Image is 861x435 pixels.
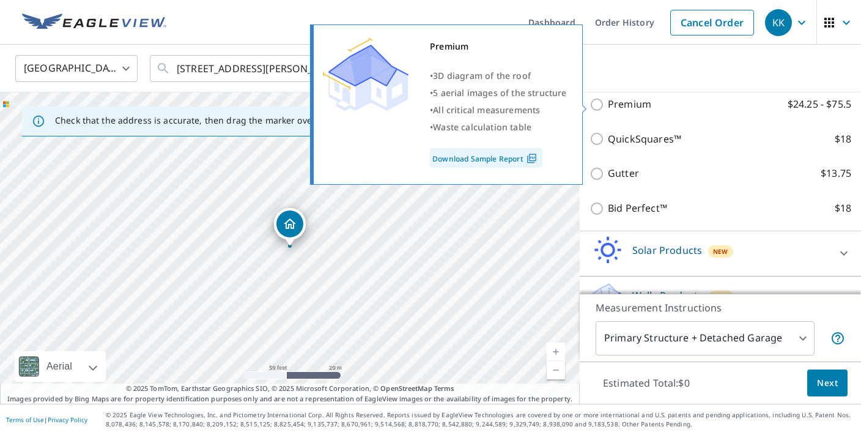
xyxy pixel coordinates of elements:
a: Download Sample Report [430,148,542,168]
p: Walls Products [632,288,703,303]
input: Search by address or latitude-longitude [177,51,351,86]
a: Terms of Use [6,415,44,424]
span: © 2025 TomTom, Earthstar Geographics SIO, © 2025 Microsoft Corporation, © [126,384,454,394]
div: Dropped pin, building 1, Residential property, 623 Round Hill Rd Greenwich, CT 06831 [274,208,306,246]
p: Solar Products [632,243,702,258]
a: Privacy Policy [48,415,87,424]
p: $18 [835,201,851,216]
span: 3D diagram of the roof [433,70,531,81]
span: All critical measurements [433,104,540,116]
div: • [430,119,567,136]
img: Premium [323,38,408,111]
p: $13.75 [821,166,851,181]
div: Walls ProductsNew [589,281,851,316]
p: Gutter [608,166,639,181]
div: • [430,102,567,119]
div: • [430,67,567,84]
p: $18 [835,132,851,147]
span: Waste calculation table [433,121,531,133]
a: Terms [434,384,454,393]
span: 5 aerial images of the structure [433,87,566,99]
p: Estimated Total: $0 [593,370,700,396]
button: Next [807,370,848,397]
p: Measurement Instructions [596,300,845,315]
div: Premium [430,38,567,55]
span: Your report will include the primary structure and a detached garage if one exists. [830,331,845,346]
img: Pdf Icon [523,153,540,164]
p: QuickSquares™ [608,132,681,147]
a: Current Level 19, Zoom Out [547,361,565,379]
div: Solar ProductsNew [589,236,851,271]
a: Current Level 19, Zoom In [547,343,565,361]
div: [GEOGRAPHIC_DATA] [15,51,138,86]
div: KK [765,9,792,36]
p: Check that the address is accurate, then drag the marker over the correct structure. [55,115,407,126]
div: Aerial [43,351,76,382]
span: New [714,292,729,302]
p: $24.25 - $75.5 [788,97,851,112]
p: © 2025 Eagle View Technologies, Inc. and Pictometry International Corp. All Rights Reserved. Repo... [106,411,855,429]
div: • [430,84,567,102]
p: | [6,416,87,423]
p: Premium [608,97,651,112]
div: Aerial [15,351,106,382]
a: OpenStreetMap [380,384,432,393]
div: Primary Structure + Detached Garage [596,321,815,355]
img: EV Logo [22,13,166,32]
a: Cancel Order [670,10,754,35]
p: Bid Perfect™ [608,201,667,216]
span: Next [817,376,838,391]
span: New [713,247,728,256]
